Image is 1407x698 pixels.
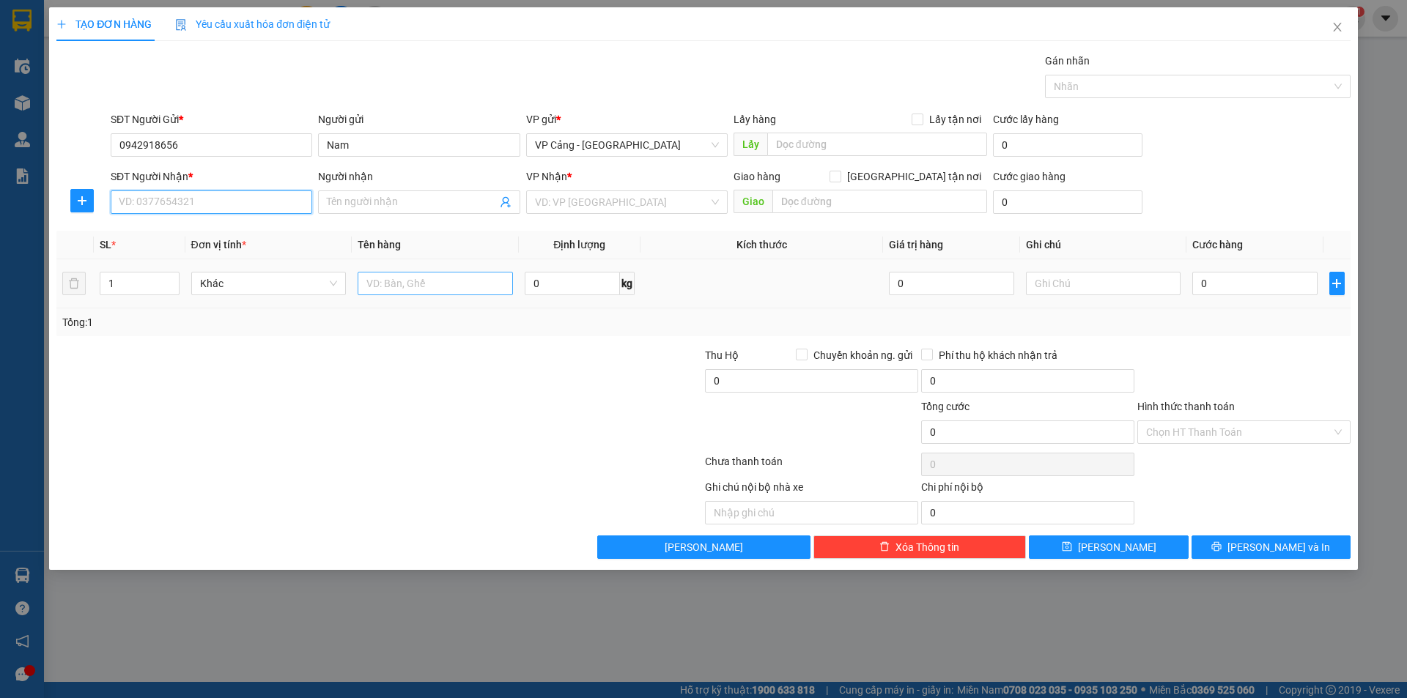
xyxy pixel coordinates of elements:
span: Lấy hàng [734,114,776,125]
div: Chi phí nội bộ [921,479,1134,501]
span: Yêu cầu xuất hóa đơn điện tử [175,18,330,30]
span: plus [71,195,93,207]
button: delete [62,272,86,295]
strong: PHIẾU GỬI HÀNG [72,46,146,78]
span: Tổng cước [921,401,970,412]
span: Thu Hộ [705,349,739,361]
span: Lấy tận nơi [923,111,987,127]
span: Định lượng [553,239,605,250]
span: VP Cảng - Hà Nội [535,134,719,156]
label: Gán nhãn [1045,55,1090,67]
span: Chuyển khoản ng. gửi [808,347,918,363]
span: kg [620,272,635,295]
span: [GEOGRAPHIC_DATA] tận nơi [841,168,987,185]
button: deleteXóa Thông tin [813,535,1027,559]
input: Cước lấy hàng [993,133,1142,157]
input: Dọc đường [772,190,987,213]
label: Hình thức thanh toán [1137,401,1235,412]
div: VP gửi [526,111,728,127]
div: Chưa thanh toán [703,453,920,479]
span: Đơn vị tính [191,239,246,250]
span: plus [1330,278,1344,289]
input: VD: Bàn, Ghế [358,272,513,295]
span: close [1332,21,1343,33]
img: icon [175,19,187,31]
strong: VIỆT HIẾU LOGISTIC [73,12,144,43]
span: Cước hàng [1192,239,1243,250]
span: [PERSON_NAME] [1078,539,1156,555]
button: [PERSON_NAME] [597,535,810,559]
input: Nhập ghi chú [705,501,918,524]
span: printer [1211,541,1222,553]
div: Người gửi [318,111,520,127]
button: plus [1329,272,1345,295]
span: Phí thu hộ khách nhận trả [933,347,1063,363]
label: Cước lấy hàng [993,114,1059,125]
input: Dọc đường [767,133,987,156]
strong: TĐ chuyển phát: [70,81,133,103]
input: 0 [889,272,1013,295]
span: Khác [200,272,338,294]
span: [PERSON_NAME] và In [1227,539,1330,555]
span: save [1062,541,1072,553]
div: Ghi chú nội bộ nhà xe [705,479,918,501]
span: Giá trị hàng [889,239,943,250]
div: Tổng: 1 [62,314,543,330]
input: Ghi Chú [1026,272,1181,295]
span: Kích thước [736,239,787,250]
span: delete [879,541,890,553]
span: LC0709250203 [153,71,240,86]
span: Xóa Thông tin [895,539,959,555]
div: Người nhận [318,168,520,185]
th: Ghi chú [1020,231,1187,259]
span: SL [100,239,111,250]
button: save[PERSON_NAME] [1029,535,1188,559]
span: [PERSON_NAME] [665,539,743,555]
span: Giao [734,190,772,213]
span: user-add [500,196,512,208]
span: plus [56,19,67,29]
input: Cước giao hàng [993,190,1142,214]
span: VP Nhận [526,171,567,182]
label: Cước giao hàng [993,171,1066,182]
span: TẠO ĐƠN HÀNG [56,18,152,30]
span: Tên hàng [358,239,401,250]
button: Close [1317,7,1358,48]
img: logo [7,37,64,94]
button: printer[PERSON_NAME] và In [1192,535,1351,559]
strong: 02143888555, 0243777888 [84,92,148,115]
span: Lấy [734,133,767,156]
button: plus [70,189,94,212]
div: SĐT Người Gửi [111,111,312,127]
span: Giao hàng [734,171,780,182]
div: SĐT Người Nhận [111,168,312,185]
